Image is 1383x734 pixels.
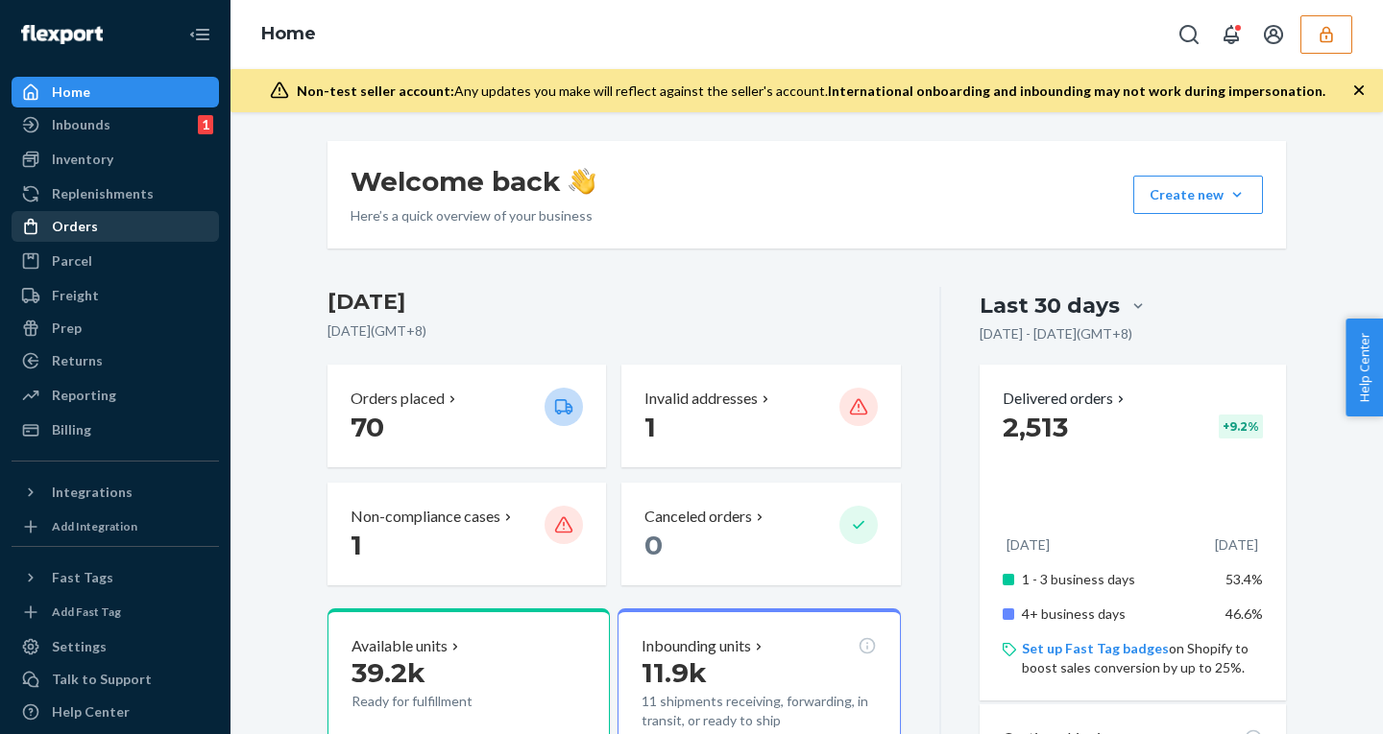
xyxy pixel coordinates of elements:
[52,150,113,169] div: Inventory
[351,164,595,199] h1: Welcome back
[12,178,219,209] a: Replenishments
[1022,604,1211,624] p: 4+ business days
[352,635,448,657] p: Available units
[52,83,90,102] div: Home
[1022,570,1211,589] p: 1 - 3 business days
[12,144,219,175] a: Inventory
[328,321,901,341] p: [DATE] ( GMT+8 )
[52,184,154,203] div: Replenishments
[642,635,751,657] p: Inbounding units
[1007,535,1050,555] p: [DATE]
[621,483,900,585] button: Canceled orders 0
[351,529,362,561] span: 1
[1225,605,1263,622] span: 46.6%
[12,109,219,140] a: Inbounds1
[1215,535,1258,555] p: [DATE]
[12,515,219,538] a: Add Integration
[12,246,219,276] a: Parcel
[1022,640,1169,656] a: Set up Fast Tag badges
[644,411,656,443] span: 1
[52,702,130,722] div: Help Center
[52,286,99,305] div: Freight
[52,420,91,439] div: Billing
[52,319,82,338] div: Prep
[12,477,219,508] button: Integrations
[1254,15,1293,54] button: Open account menu
[52,637,107,656] div: Settings
[351,411,384,443] span: 70
[246,7,331,62] ol: breadcrumbs
[52,115,110,134] div: Inbounds
[198,115,213,134] div: 1
[351,388,445,410] p: Orders placed
[12,77,219,107] a: Home
[52,483,133,502] div: Integrations
[1133,176,1263,214] button: Create new
[621,365,900,467] button: Invalid addresses 1
[1212,15,1250,54] button: Open notifications
[12,601,219,624] a: Add Fast Tag
[569,168,595,195] img: hand-wave emoji
[12,345,219,376] a: Returns
[644,506,752,528] p: Canceled orders
[642,656,707,689] span: 11.9k
[1219,414,1263,438] div: + 9.2 %
[261,23,316,44] a: Home
[980,324,1132,343] p: [DATE] - [DATE] ( GMT+8 )
[1225,571,1263,587] span: 53.4%
[12,697,219,727] a: Help Center
[828,83,1325,99] span: International onboarding and inbounding may not work during impersonation.
[52,518,137,534] div: Add Integration
[12,211,219,242] a: Orders
[980,291,1120,320] div: Last 30 days
[328,365,606,467] button: Orders placed 70
[1003,388,1128,410] button: Delivered orders
[297,83,454,99] span: Non-test seller account:
[52,386,116,405] div: Reporting
[52,251,92,271] div: Parcel
[351,506,500,528] p: Non-compliance cases
[12,562,219,593] button: Fast Tags
[12,631,219,662] a: Settings
[52,604,121,620] div: Add Fast Tag
[644,388,758,410] p: Invalid addresses
[328,483,606,585] button: Non-compliance cases 1
[12,664,219,695] a: Talk to Support
[1346,319,1383,416] button: Help Center
[52,217,98,236] div: Orders
[181,15,219,54] button: Close Navigation
[12,414,219,445] a: Billing
[52,568,113,587] div: Fast Tags
[1022,639,1263,677] p: on Shopify to boost sales conversion by up to 25%.
[12,313,219,343] a: Prep
[1170,15,1208,54] button: Open Search Box
[644,529,663,561] span: 0
[642,692,876,730] p: 11 shipments receiving, forwarding, in transit, or ready to ship
[351,206,595,225] p: Here’s a quick overview of your business
[12,280,219,311] a: Freight
[52,670,152,689] div: Talk to Support
[21,25,103,44] img: Flexport logo
[352,656,425,689] span: 39.2k
[1003,411,1068,443] span: 2,513
[297,82,1325,101] div: Any updates you make will reflect against the seller's account.
[328,287,901,318] h3: [DATE]
[12,380,219,411] a: Reporting
[52,351,103,370] div: Returns
[352,692,529,711] p: Ready for fulfillment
